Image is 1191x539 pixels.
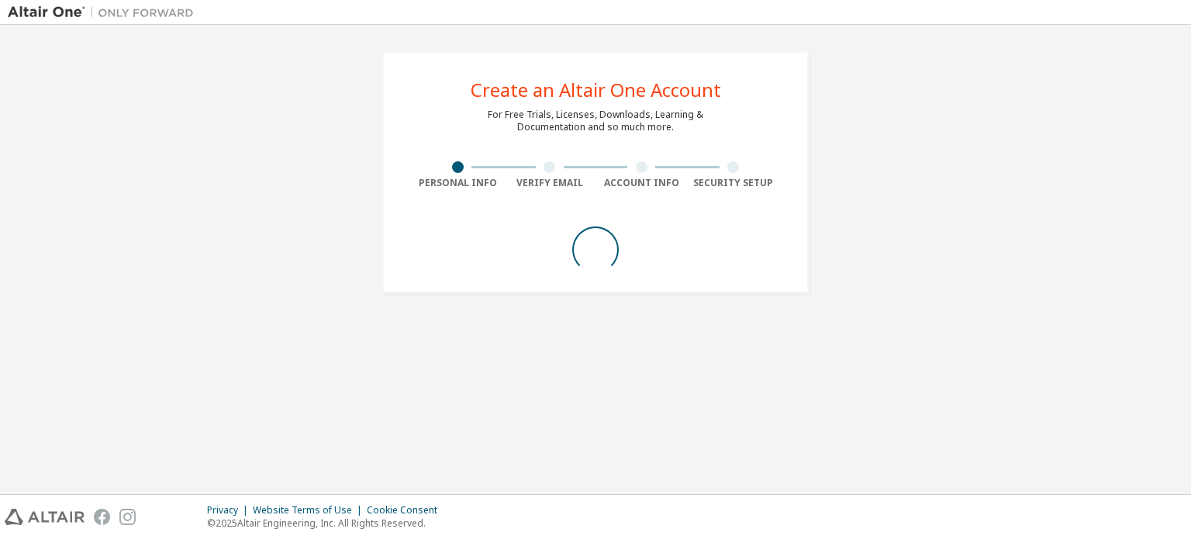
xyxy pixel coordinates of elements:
img: Altair One [8,5,202,20]
div: For Free Trials, Licenses, Downloads, Learning & Documentation and so much more. [488,109,703,133]
img: instagram.svg [119,509,136,525]
img: altair_logo.svg [5,509,85,525]
div: Website Terms of Use [253,504,367,517]
div: Verify Email [504,177,596,189]
div: Privacy [207,504,253,517]
img: facebook.svg [94,509,110,525]
p: © 2025 Altair Engineering, Inc. All Rights Reserved. [207,517,447,530]
div: Create an Altair One Account [471,81,721,99]
div: Security Setup [688,177,780,189]
div: Account Info [595,177,688,189]
div: Cookie Consent [367,504,447,517]
div: Personal Info [412,177,504,189]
